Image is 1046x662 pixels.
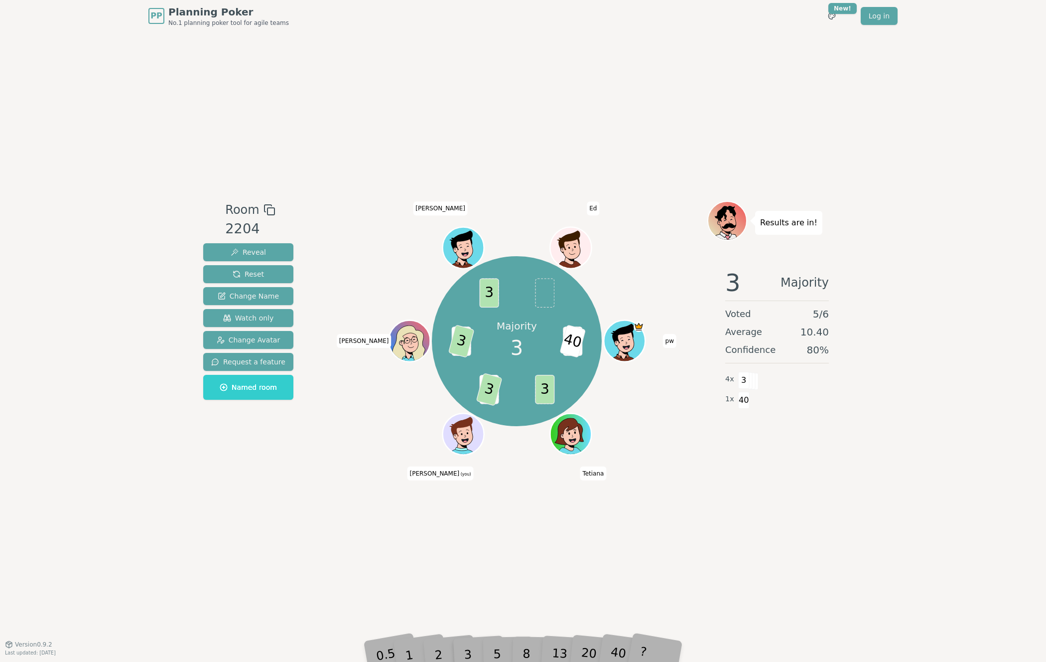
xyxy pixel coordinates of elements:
[203,353,293,371] button: Request a feature
[725,307,751,321] span: Voted
[218,291,279,301] span: Change Name
[448,325,474,358] span: 3
[823,7,841,25] button: New!
[535,375,554,404] span: 3
[233,269,264,279] span: Reset
[497,319,537,333] p: Majority
[634,322,644,332] span: pw is the host
[150,10,162,22] span: PP
[861,7,898,25] a: Log in
[223,313,274,323] span: Watch only
[337,334,392,348] span: Click to change your name
[800,325,829,339] span: 10.40
[168,5,289,19] span: Planning Poker
[168,19,289,27] span: No.1 planning poker tool for agile teams
[580,467,606,481] span: Click to change your name
[220,382,277,392] span: Named room
[203,375,293,400] button: Named room
[211,357,285,367] span: Request a feature
[807,343,829,357] span: 80 %
[203,287,293,305] button: Change Name
[217,335,280,345] span: Change Avatar
[511,333,523,363] span: 3
[725,325,762,339] span: Average
[725,343,776,357] span: Confidence
[781,271,829,295] span: Majority
[725,394,734,405] span: 1 x
[413,202,468,216] span: Click to change your name
[231,247,266,257] span: Reveal
[5,641,52,649] button: Version0.9.2
[225,201,259,219] span: Room
[203,243,293,261] button: Reveal
[559,325,586,358] span: 40
[407,467,474,481] span: Click to change your name
[760,216,817,230] p: Results are in!
[15,641,52,649] span: Version 0.9.2
[813,307,829,321] span: 5 / 6
[738,392,750,409] span: 40
[225,219,275,239] div: 2204
[587,202,599,216] span: Click to change your name
[725,374,734,385] span: 4 x
[725,271,741,295] span: 3
[479,278,499,308] span: 3
[148,5,289,27] a: PPPlanning PokerNo.1 planning poker tool for agile teams
[203,265,293,283] button: Reset
[5,650,56,656] span: Last updated: [DATE]
[738,372,750,389] span: 3
[476,373,502,406] span: 3
[203,331,293,349] button: Change Avatar
[444,415,483,454] button: Click to change your avatar
[203,309,293,327] button: Watch only
[663,334,676,348] span: Click to change your name
[828,3,857,14] div: New!
[459,472,471,477] span: (you)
